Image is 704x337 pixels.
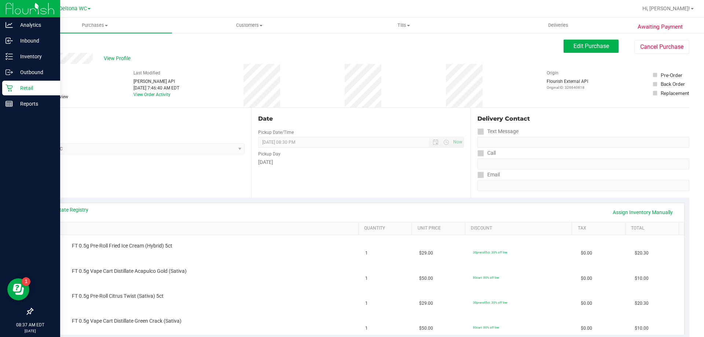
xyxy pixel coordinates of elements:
label: Text Message [477,126,518,137]
span: 1 [365,300,368,307]
p: Reports [13,99,57,108]
a: Deliveries [481,18,635,33]
div: Back Order [661,80,685,88]
iframe: Resource center [7,278,29,300]
span: $0.00 [581,275,592,282]
a: Discount [471,226,569,231]
div: Date [258,114,463,123]
p: Inventory [13,52,57,61]
span: 30preroll5ct: 30% off line [473,301,507,304]
span: FT 0.5g Vape Cart Distillate Green Crack (Sativa) [72,318,181,325]
label: Origin [547,70,558,76]
span: FT 0.5g Vape Cart Distillate Acapulco Gold (Sativa) [72,268,187,275]
span: FT 0.5g Pre-Roll Fried Ice Cream (Hybrid) 5ct [72,242,172,249]
span: $0.00 [581,325,592,332]
div: [DATE] [258,158,463,166]
a: Total [631,226,676,231]
span: Hi, [PERSON_NAME]! [642,6,690,11]
input: Format: (999) 999-9999 [477,137,689,148]
a: Tills [326,18,481,33]
a: View Order Activity [133,92,170,97]
span: Edit Purchase [573,43,609,50]
span: $0.00 [581,300,592,307]
span: $29.00 [419,300,433,307]
p: Inbound [13,36,57,45]
span: Deliveries [538,22,578,29]
span: Awaiting Payment [638,23,683,31]
span: View Profile [104,55,133,62]
span: $20.30 [635,300,649,307]
label: Last Modified [133,70,160,76]
button: Cancel Purchase [634,40,689,54]
p: Original ID: 326640618 [547,85,588,90]
span: 80cart: 80% off line [473,326,499,329]
iframe: Resource center unread badge [22,277,30,286]
span: $50.00 [419,275,433,282]
a: Assign Inventory Manually [608,206,678,219]
inline-svg: Analytics [5,21,13,29]
span: $0.00 [581,250,592,257]
span: $29.00 [419,250,433,257]
div: [PERSON_NAME] API [133,78,179,85]
div: Pre-Order [661,72,682,79]
div: [DATE] 7:46:40 AM EDT [133,85,179,91]
p: [DATE] [3,328,57,334]
a: SKU [43,226,355,231]
span: Tills [327,22,480,29]
a: View State Registry [44,206,88,213]
p: Analytics [13,21,57,29]
div: Replacement [661,89,689,97]
span: 1 [365,275,368,282]
span: 1 [365,325,368,332]
span: Deltona WC [59,6,87,12]
div: Delivery Contact [477,114,689,123]
button: Edit Purchase [564,40,619,53]
label: Email [477,169,500,180]
inline-svg: Inbound [5,37,13,44]
inline-svg: Inventory [5,53,13,60]
input: Format: (999) 999-9999 [477,158,689,169]
span: FT 0.5g Pre-Roll Citrus Twist (Sativa) 5ct [72,293,164,300]
span: Purchases [18,22,172,29]
span: 1 [365,250,368,257]
span: $20.30 [635,250,649,257]
label: Call [477,148,496,158]
div: Location [32,114,245,123]
a: Customers [172,18,326,33]
p: Outbound [13,68,57,77]
label: Pickup Day [258,151,280,157]
a: Quantity [364,226,409,231]
p: Retail [13,84,57,92]
span: $10.00 [635,325,649,332]
inline-svg: Outbound [5,69,13,76]
inline-svg: Retail [5,84,13,92]
a: Unit Price [418,226,462,231]
p: 08:37 AM EDT [3,322,57,328]
a: Purchases [18,18,172,33]
span: 80cart: 80% off line [473,276,499,279]
span: $10.00 [635,275,649,282]
span: $50.00 [419,325,433,332]
a: Tax [578,226,623,231]
span: Customers [172,22,326,29]
span: 30preroll5ct: 30% off line [473,250,507,254]
label: Pickup Date/Time [258,129,294,136]
div: Flourish External API [547,78,588,90]
inline-svg: Reports [5,100,13,107]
